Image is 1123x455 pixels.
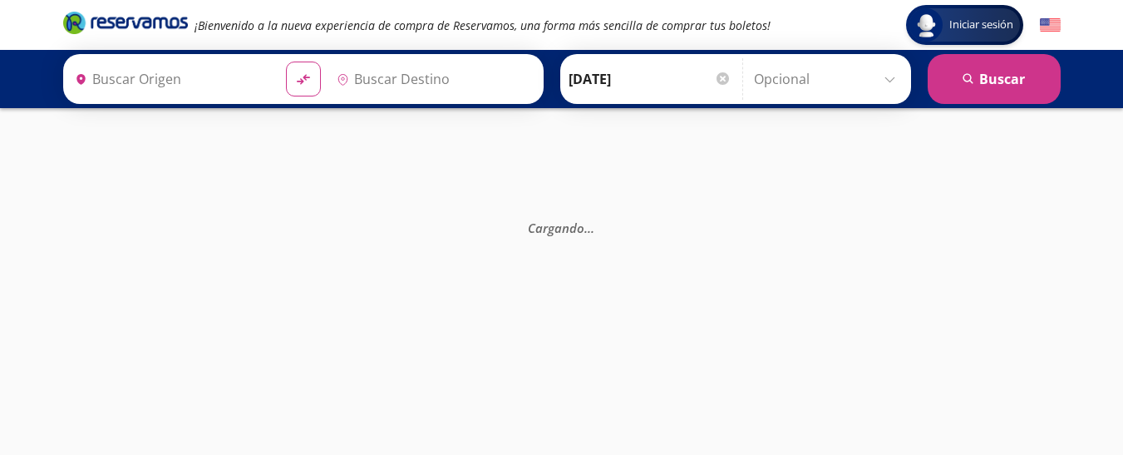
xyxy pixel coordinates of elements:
[330,58,534,100] input: Buscar Destino
[63,10,188,35] i: Brand Logo
[754,58,903,100] input: Opcional
[584,219,588,235] span: .
[68,58,273,100] input: Buscar Origen
[591,219,594,235] span: .
[588,219,591,235] span: .
[1040,15,1061,36] button: English
[528,219,594,235] em: Cargando
[928,54,1061,104] button: Buscar
[569,58,731,100] input: Elegir Fecha
[943,17,1020,33] span: Iniciar sesión
[195,17,771,33] em: ¡Bienvenido a la nueva experiencia de compra de Reservamos, una forma más sencilla de comprar tus...
[63,10,188,40] a: Brand Logo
